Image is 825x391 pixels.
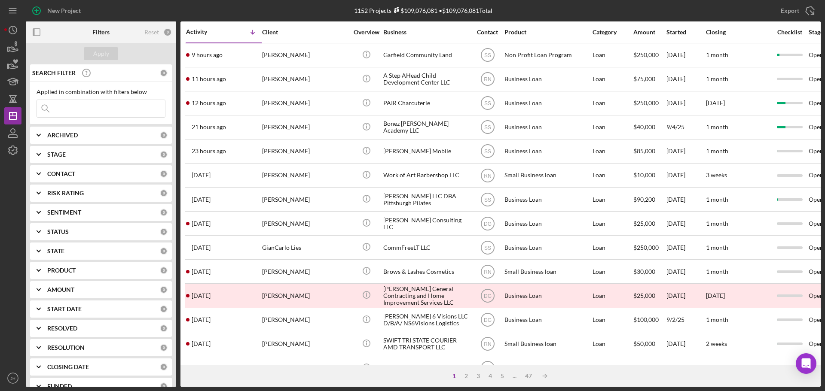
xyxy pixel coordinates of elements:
div: Small Business loan [504,333,590,355]
b: RESOLUTION [47,344,85,351]
div: Business Loan [504,188,590,211]
div: Overview [350,29,382,36]
div: Loan [593,68,632,91]
div: Loan [593,260,632,283]
b: SEARCH FILTER [32,70,76,76]
time: 3 weeks [706,171,727,179]
b: CLOSING DATE [47,364,89,370]
div: [PERSON_NAME] General Contracting and Home Improvement Services LLC [383,284,469,307]
text: RN [484,76,491,82]
time: 2025-09-16 04:47 [192,52,223,58]
div: Export [781,2,799,19]
div: Business Loan [504,284,590,307]
div: [PERSON_NAME] [262,284,348,307]
div: $109,076,081 [391,7,437,14]
div: Reset [144,29,159,36]
div: Business Loan [504,68,590,91]
div: A Step AHead Child Development Center LLC [383,68,469,91]
div: Loan [593,116,632,139]
div: Brows & Lashes Cosmetics [383,260,469,283]
span: $40,000 [633,123,655,130]
time: 1 month [706,123,728,130]
span: $75,000 [633,75,655,82]
div: Business Loan [504,116,590,139]
div: 0 [160,247,168,255]
div: Business Loan [504,92,590,115]
div: [DATE] [666,44,705,67]
time: 2025-09-10 22:18 [192,340,211,347]
div: Contact [471,29,504,36]
div: 0 [163,28,172,36]
div: [PERSON_NAME] 6 Visions LLC D/B/A/ NS6Visions Logistics [383,309,469,331]
div: 9/2/25 [666,309,705,331]
span: $100,000 [633,316,659,323]
div: GianCarlo Lies [262,236,348,259]
div: 0 [160,286,168,294]
div: Checklist [771,29,808,36]
time: 2025-09-11 16:33 [192,316,211,323]
div: 0 [160,131,168,139]
b: ARCHIVED [47,132,78,139]
div: [DATE] [666,284,705,307]
b: STATUS [47,228,69,235]
div: 5 [496,373,508,379]
time: 2025-09-16 02:18 [192,76,226,82]
div: Non Profit Loan Program [504,44,590,67]
div: Garfield Community Land [383,44,469,67]
div: 0 [160,324,168,332]
div: [PERSON_NAME] [262,68,348,91]
div: 47 [521,373,536,379]
time: 2025-09-10 17:21 [192,364,211,371]
div: [DATE] [666,260,705,283]
div: [PERSON_NAME] [262,212,348,235]
div: Closing [706,29,770,36]
div: [DATE] [666,68,705,91]
div: [PERSON_NAME] [262,44,348,67]
div: Loan [593,92,632,115]
div: Small Business loan [504,164,590,187]
div: 0 [160,170,168,178]
time: 1 month [706,268,728,275]
time: 2025-09-12 16:10 [192,244,211,251]
time: 1 month [706,364,728,371]
b: STAGE [47,151,66,158]
div: Loan [593,284,632,307]
b: RISK RATING [47,190,84,197]
div: 0 [160,189,168,197]
div: [DATE] [666,188,705,211]
time: 1 month [706,220,728,227]
time: 2025-09-12 04:09 [192,268,211,275]
div: Apply [93,47,109,60]
span: $50,000 [633,340,655,347]
div: $25,000 [633,284,666,307]
div: 9/4/25 [666,357,705,379]
div: Loan [593,333,632,355]
time: 1 month [706,244,728,251]
span: $15,000 [633,364,655,371]
div: 0 [160,209,168,216]
time: [DATE] [706,99,725,106]
text: DG [484,221,492,227]
time: 2025-09-15 15:55 [192,124,226,130]
time: 1 month [706,75,728,82]
time: 2025-09-12 00:06 [192,292,211,299]
div: Business Loan [504,309,590,331]
div: Applied in combination with filters below [37,88,165,95]
div: 0 [160,305,168,313]
div: Bonez [PERSON_NAME] Academy LLC [383,116,469,139]
span: $90,200 [633,196,655,203]
div: New Project [47,2,81,19]
div: 0 [160,363,168,371]
div: [DATE] [666,333,705,355]
b: FUNDED [47,383,72,390]
button: Apply [84,47,118,60]
div: Open Intercom Messenger [796,353,816,374]
time: 2025-09-14 13:38 [192,172,211,179]
time: 2025-09-15 14:31 [192,148,226,155]
div: Category [593,29,632,36]
text: SS [484,100,491,106]
div: Loan [593,188,632,211]
div: [PERSON_NAME] [262,140,348,163]
div: 0 [160,344,168,352]
div: [PERSON_NAME] [262,164,348,187]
